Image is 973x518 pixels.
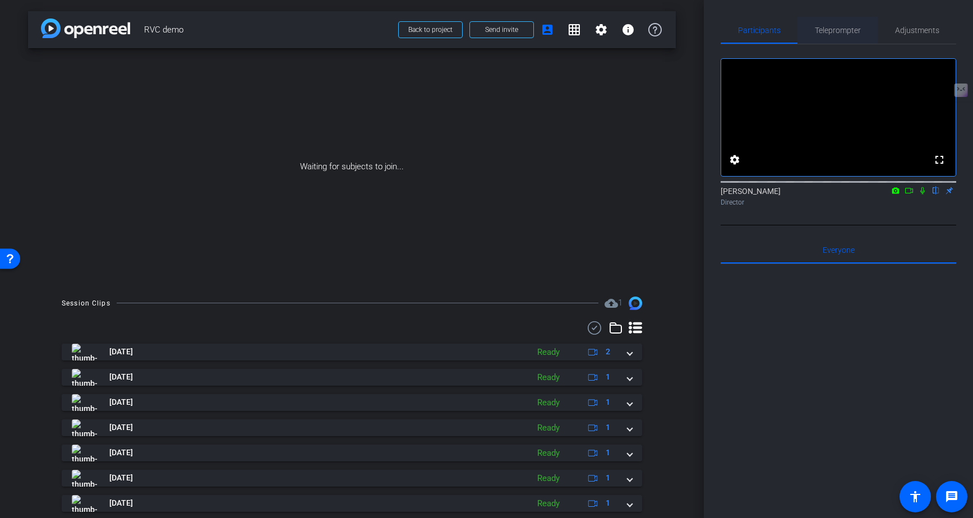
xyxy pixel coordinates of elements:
img: thumb-nail [72,369,97,386]
mat-expansion-panel-header: thumb-nail[DATE]Ready2 [62,344,642,360]
span: Teleprompter [815,26,861,34]
mat-icon: accessibility [909,490,922,503]
span: Adjustments [895,26,939,34]
mat-icon: fullscreen [933,153,946,166]
img: thumb-nail [72,470,97,487]
span: Everyone [823,246,855,254]
mat-icon: flip [929,185,943,195]
span: [DATE] [109,472,133,484]
img: thumb-nail [72,495,97,512]
div: Ready [532,422,565,434]
img: thumb-nail [72,344,97,360]
div: Ready [532,371,565,384]
mat-expansion-panel-header: thumb-nail[DATE]Ready1 [62,369,642,386]
mat-icon: grid_on [568,23,581,36]
img: thumb-nail [72,445,97,461]
mat-icon: cloud_upload [605,297,618,310]
img: thumb-nail [72,394,97,411]
img: Session clips [629,297,642,310]
mat-icon: info [621,23,635,36]
span: [DATE] [109,447,133,459]
button: Send invite [469,21,534,38]
span: Back to project [408,26,453,34]
span: 1 [606,447,610,459]
div: [PERSON_NAME] [721,186,956,207]
div: Waiting for subjects to join... [28,48,676,285]
div: Ready [532,497,565,510]
span: Participants [738,26,781,34]
mat-expansion-panel-header: thumb-nail[DATE]Ready1 [62,495,642,512]
div: Ready [532,447,565,460]
span: [DATE] [109,497,133,509]
mat-icon: account_box [541,23,554,36]
mat-expansion-panel-header: thumb-nail[DATE]Ready1 [62,394,642,411]
img: app-logo [41,18,130,38]
span: [DATE] [109,422,133,433]
mat-icon: settings [594,23,608,36]
div: Session Clips [62,298,110,309]
span: [DATE] [109,396,133,408]
mat-icon: settings [728,153,741,166]
span: [DATE] [109,371,133,383]
span: RVC demo [144,18,391,41]
img: thumb-nail [72,419,97,436]
mat-icon: message [945,490,958,503]
div: Ready [532,472,565,485]
span: [DATE] [109,346,133,358]
div: Ready [532,346,565,359]
span: 2 [606,346,610,358]
div: Ready [532,396,565,409]
span: 1 [606,396,610,408]
mat-expansion-panel-header: thumb-nail[DATE]Ready1 [62,419,642,436]
span: 1 [618,298,622,308]
div: Director [721,197,956,207]
button: Back to project [398,21,463,38]
mat-expansion-panel-header: thumb-nail[DATE]Ready1 [62,470,642,487]
span: 1 [606,472,610,484]
span: 1 [606,371,610,383]
span: Destinations for your clips [605,297,622,310]
span: 1 [606,422,610,433]
span: Send invite [485,25,518,34]
mat-expansion-panel-header: thumb-nail[DATE]Ready1 [62,445,642,461]
span: 1 [606,497,610,509]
